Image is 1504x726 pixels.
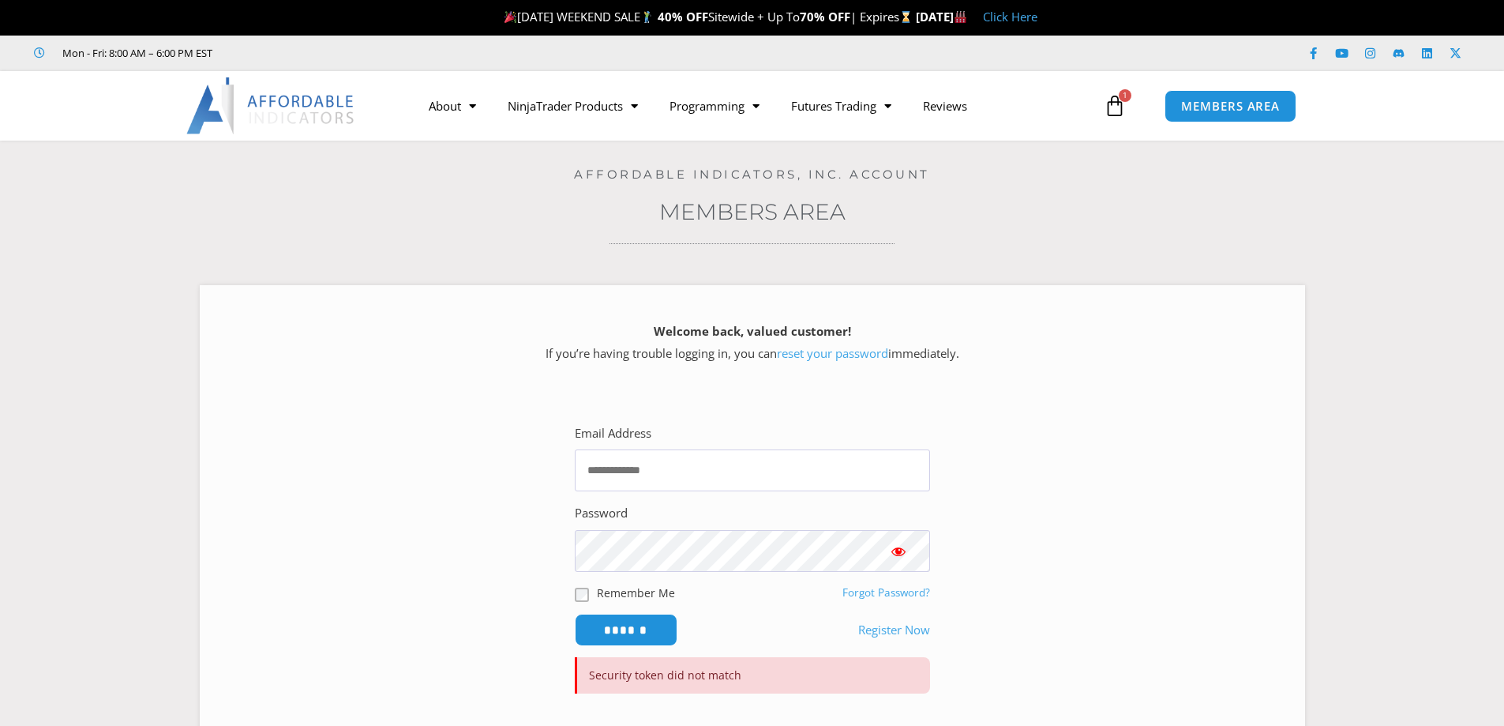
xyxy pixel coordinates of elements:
[501,9,915,24] span: [DATE] WEEKEND SALE Sitewide + Up To | Expires
[654,88,775,124] a: Programming
[413,88,1100,124] nav: Menu
[775,88,907,124] a: Futures Trading
[858,619,930,641] a: Register Now
[575,657,930,694] p: Security token did not match
[575,423,651,445] label: Email Address
[900,11,912,23] img: ⌛
[916,9,967,24] strong: [DATE]
[504,11,516,23] img: 🎉
[1080,83,1150,129] a: 1
[800,9,850,24] strong: 70% OFF
[842,585,930,600] a: Forgot Password?
[575,502,628,525] label: Password
[574,167,930,182] a: Affordable Indicators, Inc. Account
[1165,90,1296,122] a: MEMBERS AREA
[907,88,983,124] a: Reviews
[492,88,654,124] a: NinjaTrader Products
[641,11,653,23] img: 🏌️‍♂️
[955,11,966,23] img: 🏭
[227,321,1277,365] p: If you’re having trouble logging in, you can immediately.
[654,323,851,339] strong: Welcome back, valued customer!
[658,9,708,24] strong: 40% OFF
[234,45,471,61] iframe: Customer reviews powered by Trustpilot
[777,345,888,361] a: reset your password
[1181,100,1280,112] span: MEMBERS AREA
[597,585,675,601] label: Remember Me
[413,88,492,124] a: About
[186,77,356,134] img: LogoAI | Affordable Indicators – NinjaTrader
[1119,89,1131,102] span: 1
[867,530,930,572] button: Show password
[659,198,846,225] a: Members Area
[58,43,212,62] span: Mon - Fri: 8:00 AM – 6:00 PM EST
[983,9,1037,24] a: Click Here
